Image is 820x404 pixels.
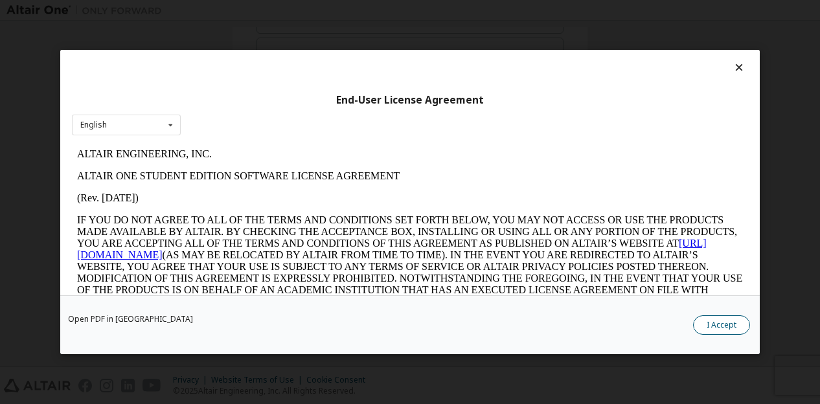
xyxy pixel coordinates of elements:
p: IF YOU DO NOT AGREE TO ALL OF THE TERMS AND CONDITIONS SET FORTH BELOW, YOU MAY NOT ACCESS OR USE... [5,71,671,164]
p: ALTAIR ENGINEERING, INC. [5,5,671,17]
a: Open PDF in [GEOGRAPHIC_DATA] [68,315,193,323]
div: End-User License Agreement [72,94,748,107]
p: (Rev. [DATE]) [5,49,671,61]
a: [URL][DOMAIN_NAME] [5,95,635,117]
div: English [80,121,107,129]
p: This Altair One Student Edition Software License Agreement (“Agreement”) is between Altair Engine... [5,175,671,221]
p: ALTAIR ONE STUDENT EDITION SOFTWARE LICENSE AGREEMENT [5,27,671,39]
button: I Accept [693,315,750,335]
